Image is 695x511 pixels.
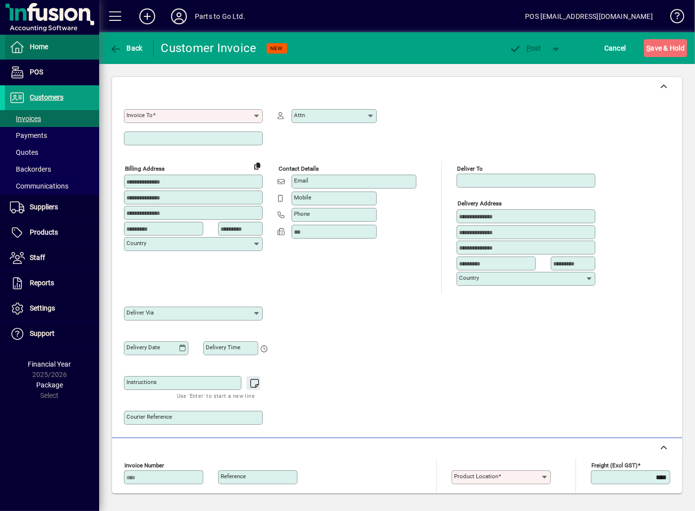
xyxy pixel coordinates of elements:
a: Products [5,220,99,245]
mat-label: Email [294,177,308,184]
mat-label: Mobile [294,194,311,201]
mat-label: Deliver To [457,165,483,172]
mat-label: Deliver via [126,309,154,316]
span: POS [30,68,43,76]
a: Staff [5,246,99,270]
mat-label: Phone [294,210,310,217]
mat-label: Product location [454,473,498,480]
div: POS [EMAIL_ADDRESS][DOMAIN_NAME] [525,8,653,24]
button: Cancel [602,39,629,57]
a: Invoices [5,110,99,127]
span: Backorders [10,165,51,173]
mat-label: Delivery time [206,344,240,351]
span: Customers [30,93,63,101]
mat-label: Instructions [126,379,157,385]
a: Quotes [5,144,99,161]
mat-label: Freight (excl GST) [591,461,637,468]
span: Support [30,329,55,337]
mat-label: Country [459,274,479,281]
button: Post [504,39,546,57]
mat-label: Invoice number [124,461,164,468]
mat-label: Country [126,240,146,247]
span: Home [30,43,48,51]
span: Cancel [604,40,626,56]
span: ave & Hold [646,40,685,56]
span: Communications [10,182,68,190]
span: Package [36,381,63,389]
mat-label: Courier Reference [126,413,172,420]
a: Reports [5,271,99,296]
span: Staff [30,254,45,261]
a: POS [5,60,99,85]
div: Customer Invoice [161,40,257,56]
app-page-header-button: Back [99,39,154,57]
mat-label: Invoice To [126,112,153,119]
button: Back [107,39,145,57]
a: Payments [5,127,99,144]
span: P [526,44,531,52]
span: Quotes [10,148,38,156]
a: Communications [5,178,99,194]
span: Financial Year [28,360,71,368]
span: Payments [10,131,47,139]
mat-label: Reference [221,473,246,480]
button: Profile [163,7,195,25]
mat-hint: Use 'Enter' to start a new line [177,390,255,401]
span: Back [110,44,143,52]
span: Settings [30,304,55,312]
a: Suppliers [5,195,99,220]
a: Home [5,35,99,60]
span: S [646,44,650,52]
a: Backorders [5,161,99,178]
span: NEW [271,45,283,52]
button: Add [131,7,163,25]
a: Knowledge Base [663,2,683,34]
span: Reports [30,279,54,287]
mat-label: Attn [294,112,305,119]
span: Invoices [10,115,41,123]
div: Parts to Go Ltd. [195,8,245,24]
button: Save & Hold [644,39,687,57]
span: Products [30,228,58,236]
span: ost [509,44,541,52]
mat-label: Delivery date [126,344,160,351]
a: Settings [5,296,99,321]
button: Copy to Delivery address [249,158,265,174]
a: Support [5,321,99,346]
span: Suppliers [30,203,58,211]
